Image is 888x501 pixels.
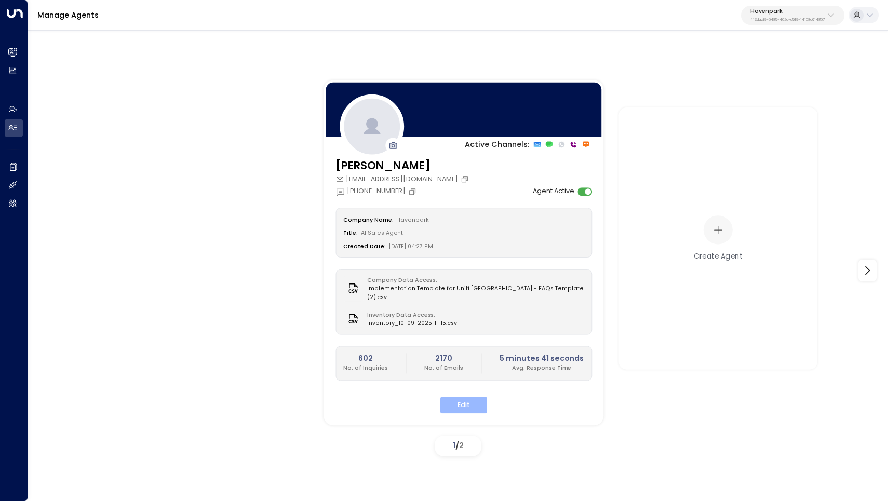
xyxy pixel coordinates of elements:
button: Copy [460,175,470,184]
label: Agent Active [533,187,574,197]
label: Company Name: [343,216,394,224]
h2: 602 [343,354,388,365]
button: Edit [440,397,487,413]
p: 413dacf9-5485-402c-a519-14108c614857 [750,18,825,22]
p: No. of Inquiries [343,364,388,373]
span: inventory_10-09-2025-11-15.csv [367,319,458,328]
span: Havenpark [396,216,429,224]
div: / [435,436,481,456]
span: 2 [459,440,464,451]
p: Avg. Response Time [500,364,584,373]
button: Havenpark413dacf9-5485-402c-a519-14108c614857 [741,6,844,25]
div: Create Agent [694,251,743,262]
label: Company Data Access: [367,276,580,285]
p: No. of Emails [424,364,463,373]
span: Implementation Template for Uniti [GEOGRAPHIC_DATA] - FAQs Template (2).csv [367,285,584,302]
h2: 5 minutes 41 seconds [500,354,584,365]
span: AI Sales Agent [361,229,403,237]
a: Manage Agents [37,10,99,20]
label: Title: [343,229,358,237]
label: Created Date: [343,242,386,250]
span: [DATE] 04:27 PM [389,242,434,250]
span: 1 [453,440,455,451]
h3: [PERSON_NAME] [335,158,471,174]
label: Inventory Data Access: [367,311,453,319]
div: [EMAIL_ADDRESS][DOMAIN_NAME] [335,175,471,185]
div: [PHONE_NUMBER] [335,187,419,197]
h2: 2170 [424,354,463,365]
button: Copy [408,187,419,196]
p: Active Channels: [465,139,529,151]
p: Havenpark [750,8,825,15]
